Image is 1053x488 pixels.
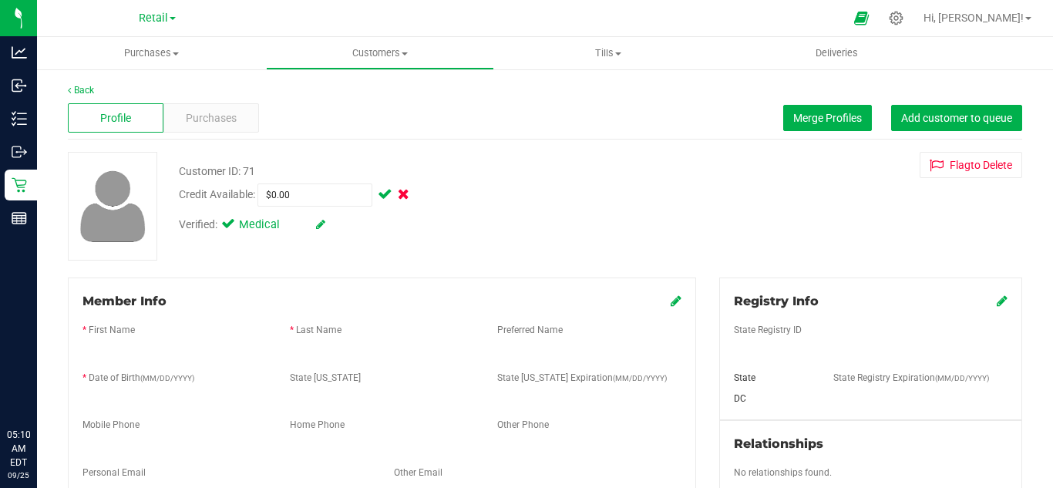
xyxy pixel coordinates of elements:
[734,466,832,480] label: No relationships found.
[100,110,131,126] span: Profile
[140,374,194,382] span: (MM/DD/YYYY)
[901,112,1012,124] span: Add customer to queue
[82,294,167,308] span: Member Info
[723,37,952,69] a: Deliveries
[923,12,1024,24] span: Hi, [PERSON_NAME]!
[844,3,879,33] span: Open Ecommerce Menu
[89,323,135,337] label: First Name
[12,45,27,60] inline-svg: Analytics
[266,37,495,69] a: Customers
[296,323,341,337] label: Last Name
[37,46,266,60] span: Purchases
[734,294,819,308] span: Registry Info
[886,11,906,25] div: Manage settings
[37,37,266,69] a: Purchases
[68,85,94,96] a: Back
[7,428,30,469] p: 05:10 AM EDT
[186,110,237,126] span: Purchases
[267,46,494,60] span: Customers
[613,374,667,382] span: (MM/DD/YYYY)
[12,111,27,126] inline-svg: Inventory
[89,371,194,385] label: Date of Birth
[495,46,722,60] span: Tills
[12,144,27,160] inline-svg: Outbound
[258,184,372,206] input: $0.00
[394,466,442,480] label: Other Email
[7,469,30,481] p: 09/25
[494,37,723,69] a: Tills
[290,418,345,432] label: Home Phone
[734,323,802,337] label: State Registry ID
[179,163,255,180] div: Customer ID: 71
[12,210,27,226] inline-svg: Reports
[793,112,862,124] span: Merge Profiles
[722,371,821,385] div: State
[82,466,146,480] label: Personal Email
[734,436,823,451] span: Relationships
[139,12,168,25] span: Retail
[497,371,667,385] label: State [US_STATE] Expiration
[497,418,549,432] label: Other Phone
[179,217,325,234] div: Verified:
[833,371,989,385] label: State Registry Expiration
[72,167,153,246] img: user-icon.png
[795,46,879,60] span: Deliveries
[935,374,989,382] span: (MM/DD/YYYY)
[722,392,821,406] div: DC
[783,105,872,131] button: Merge Profiles
[239,217,301,234] span: Medical
[12,78,27,93] inline-svg: Inbound
[179,183,644,207] div: Credit Available:
[920,152,1022,178] button: Flagto Delete
[290,371,361,385] label: State [US_STATE]
[497,323,563,337] label: Preferred Name
[82,418,140,432] label: Mobile Phone
[891,105,1022,131] button: Add customer to queue
[15,365,62,411] iframe: Resource center
[12,177,27,193] inline-svg: Retail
